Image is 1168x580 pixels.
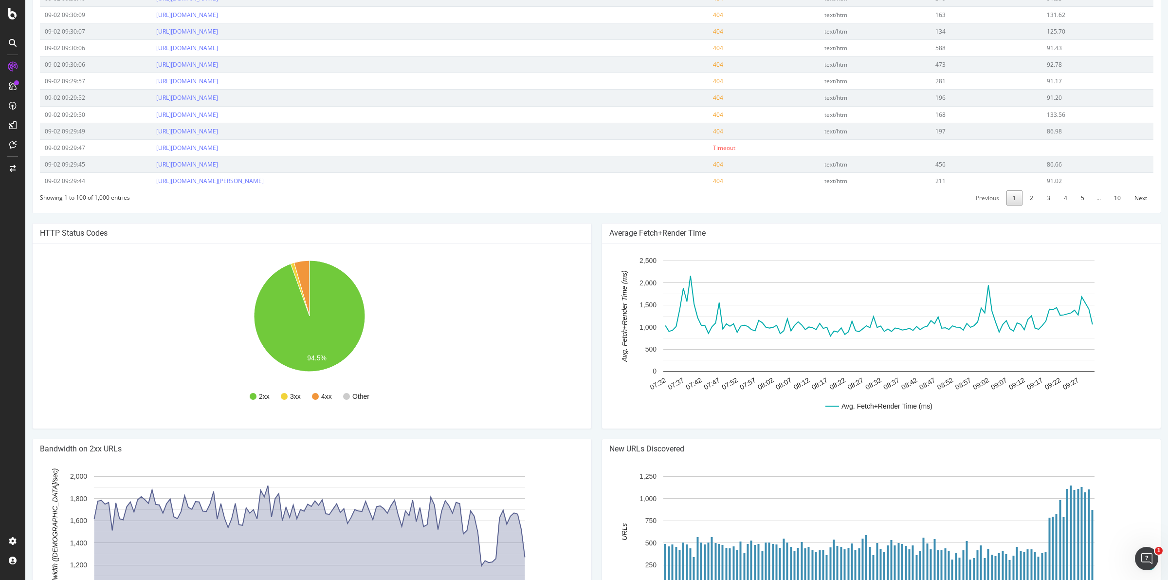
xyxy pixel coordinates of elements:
[688,77,698,85] span: 404
[794,123,906,139] td: text/html
[1017,56,1128,73] td: 92.78
[15,251,554,421] svg: A chart.
[893,376,912,391] text: 08:47
[911,376,930,391] text: 08:52
[15,56,126,73] td: 09-02 09:30:06
[15,189,105,202] div: Showing 1 to 100 of 1,000 entries
[695,376,714,391] text: 07:52
[45,473,62,481] text: 2,000
[905,172,1017,189] td: 211
[839,376,858,391] text: 08:32
[15,156,126,172] td: 09-02 09:29:45
[641,376,660,391] text: 07:37
[15,123,126,139] td: 09-02 09:29:49
[45,561,62,569] text: 1,200
[1017,172,1128,189] td: 91.02
[131,177,238,185] a: [URL][DOMAIN_NAME][PERSON_NAME]
[794,56,906,73] td: text/html
[794,106,906,123] td: text/html
[981,190,997,206] a: 1
[905,6,1017,23] td: 163
[1017,123,1128,139] td: 86.98
[767,376,786,391] text: 08:12
[905,106,1017,123] td: 168
[620,539,632,547] text: 500
[1018,376,1037,391] text: 09:22
[688,94,698,102] span: 404
[659,376,678,391] text: 07:42
[794,73,906,89] td: text/html
[614,495,631,503] text: 1,000
[803,376,822,391] text: 08:22
[45,517,62,525] text: 1,600
[131,44,193,52] a: [URL][DOMAIN_NAME]
[905,156,1017,172] td: 456
[15,23,126,39] td: 09-02 09:30:07
[1065,194,1081,202] span: …
[857,376,876,391] text: 08:37
[15,6,126,23] td: 09-02 09:30:09
[620,345,632,353] text: 500
[627,368,631,375] text: 0
[713,376,732,391] text: 07:57
[131,11,193,19] a: [URL][DOMAIN_NAME]
[131,60,193,69] a: [URL][DOMAIN_NAME]
[1017,156,1128,172] td: 86.66
[947,376,966,391] text: 09:02
[595,271,603,363] text: Avg. Fetch+Render Time (ms)
[15,39,126,56] td: 09-02 09:30:06
[595,524,603,541] text: URLs
[45,539,62,547] text: 1,400
[794,39,906,56] td: text/html
[1036,376,1055,391] text: 09:27
[15,444,559,454] h4: Bandwidth on 2xx URLs
[614,473,631,481] text: 1,250
[131,77,193,85] a: [URL][DOMAIN_NAME]
[614,279,631,287] text: 2,000
[688,177,698,185] span: 404
[584,251,1123,421] div: A chart.
[1049,190,1065,206] a: 5
[1082,190,1102,206] a: 10
[816,402,907,410] text: Avg. Fetch+Render Time (ms)
[1032,190,1048,206] a: 4
[794,172,906,189] td: text/html
[614,257,631,265] text: 2,500
[131,94,193,102] a: [URL][DOMAIN_NAME]
[998,190,1014,206] a: 2
[15,106,126,123] td: 09-02 09:29:50
[785,376,804,391] text: 08:17
[905,23,1017,39] td: 134
[794,23,906,39] td: text/html
[794,89,906,106] td: text/html
[15,73,126,89] td: 09-02 09:29:57
[15,89,126,106] td: 09-02 09:29:52
[905,73,1017,89] td: 281
[623,376,642,391] text: 07:32
[964,376,983,391] text: 09:07
[265,393,275,400] text: 3xx
[620,561,632,569] text: 250
[131,160,193,168] a: [URL][DOMAIN_NAME]
[327,393,344,400] text: Other
[131,144,193,152] a: [URL][DOMAIN_NAME]
[584,228,1128,238] h4: Average Fetch+Render Time
[944,190,980,206] a: Previous
[131,27,193,36] a: [URL][DOMAIN_NAME]
[15,228,559,238] h4: HTTP Status Codes
[131,111,193,119] a: [URL][DOMAIN_NAME]
[234,393,244,400] text: 2xx
[905,123,1017,139] td: 197
[929,376,948,391] text: 08:57
[688,27,698,36] span: 404
[15,172,126,189] td: 09-02 09:29:44
[614,301,631,309] text: 1,500
[1017,89,1128,106] td: 91.20
[677,376,696,391] text: 07:47
[688,160,698,168] span: 404
[15,139,126,156] td: 09-02 09:29:47
[131,127,193,135] a: [URL][DOMAIN_NAME]
[1017,39,1128,56] td: 91.43
[1015,190,1031,206] a: 3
